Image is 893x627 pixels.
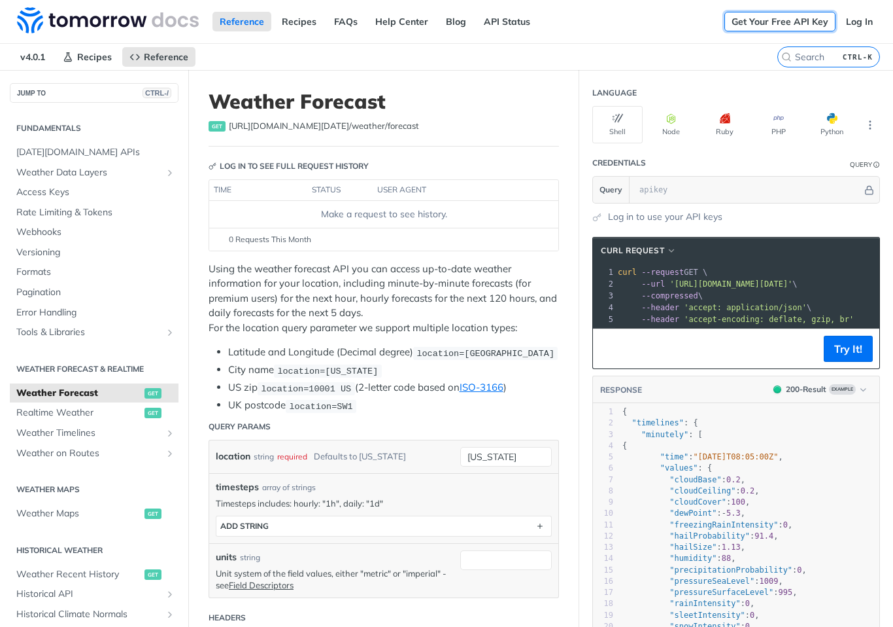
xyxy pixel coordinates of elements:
h1: Weather Forecast [209,90,559,113]
a: Formats [10,262,178,282]
span: : , [622,554,736,563]
span: "pressureSeaLevel" [669,577,754,586]
a: Weather Mapsget [10,504,178,524]
button: More Languages [860,115,880,135]
span: "hailSize" [669,543,716,552]
span: https://api.tomorrow.io/v4/weather/forecast [229,120,419,133]
a: Recipes [275,12,324,31]
span: [DATE][DOMAIN_NAME] APIs [16,146,175,159]
div: Headers [209,612,246,624]
a: Help Center [368,12,435,31]
span: GET \ [618,268,707,277]
span: 100 [731,497,745,507]
a: Error Handling [10,303,178,323]
span: curl [618,268,637,277]
h2: Weather Maps [10,484,178,495]
a: Log In [839,12,880,31]
span: --compressed [641,291,698,300]
span: Weather on Routes [16,447,161,460]
button: 200200-ResultExample [767,383,873,396]
button: Show subpages for Historical API [165,589,175,600]
span: 0 [750,611,754,620]
a: Log in to use your API keys [608,210,722,224]
span: { [622,407,627,416]
a: Webhooks [10,223,178,242]
span: 'accept: application/json' [684,303,807,312]
a: Reference [212,12,271,31]
span: Weather Maps [16,507,141,520]
div: 4 [593,440,613,452]
button: Node [646,106,696,143]
span: get [144,388,161,399]
span: location=[GEOGRAPHIC_DATA] [416,348,554,358]
div: 11 [593,520,613,531]
span: "rainIntensity" [669,599,740,608]
span: get [144,569,161,580]
span: 88 [722,554,731,563]
span: "humidity" [669,554,716,563]
p: Unit system of the field values, either "metric" or "imperial" - see [216,567,454,591]
span: Error Handling [16,306,175,319]
span: Versioning [16,246,175,259]
a: [DATE][DOMAIN_NAME] APIs [10,143,178,162]
div: required [277,447,307,466]
div: 12 [593,531,613,542]
div: 4 [593,302,615,313]
h2: Fundamentals [10,122,178,134]
a: Pagination [10,283,178,302]
span: Formats [16,266,175,279]
div: array of strings [262,482,316,493]
div: 200 - Result [786,384,826,395]
button: Copy to clipboard [599,339,618,359]
span: : , [622,497,750,507]
div: string [240,552,260,564]
span: 1009 [760,577,779,586]
button: ADD string [216,516,551,536]
li: UK postcode [228,398,559,413]
button: cURL Request [596,244,681,257]
span: Weather Forecast [16,387,141,400]
a: Access Keys [10,183,178,202]
div: 7 [593,475,613,486]
span: : , [622,509,745,518]
span: Example [829,384,856,395]
span: 0.2 [741,486,755,495]
span: : , [622,531,779,541]
button: Ruby [699,106,750,143]
div: Log in to see full request history [209,160,369,172]
button: Python [807,106,857,143]
div: 2 [593,278,615,290]
span: : , [622,452,783,461]
span: Historical API [16,588,161,601]
th: status [307,180,373,201]
span: --header [641,303,679,312]
div: 9 [593,497,613,508]
span: timesteps [216,480,259,494]
span: Tools & Libraries [16,326,161,339]
span: "cloudCeiling" [669,486,735,495]
div: 3 [593,290,615,302]
span: Access Keys [16,186,175,199]
span: Pagination [16,286,175,299]
a: Realtime Weatherget [10,403,178,423]
span: "cloudBase" [669,475,721,484]
span: cURL Request [601,245,664,257]
span: --header [641,315,679,324]
span: Weather Timelines [16,427,161,440]
div: Defaults to [US_STATE] [314,447,406,466]
a: ISO-3166 [460,381,503,393]
button: Query [593,177,630,203]
button: Show subpages for Weather on Routes [165,448,175,459]
div: Make a request to see history. [214,207,553,221]
span: Weather Data Layers [16,166,161,179]
span: "cloudCover" [669,497,726,507]
div: 13 [593,542,613,553]
div: 6 [593,463,613,474]
div: 15 [593,565,613,576]
p: Timesteps includes: hourly: "1h", daily: "1d" [216,497,552,509]
div: 18 [593,598,613,609]
span: : , [622,486,760,495]
span: : , [622,611,760,620]
li: City name [228,363,559,378]
button: Show subpages for Tools & Libraries [165,327,175,338]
